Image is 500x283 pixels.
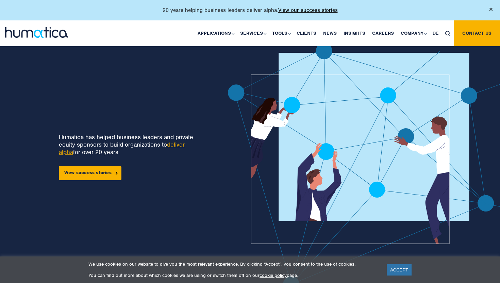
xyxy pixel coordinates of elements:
[116,171,118,174] img: arrowicon
[433,30,438,36] span: DE
[293,20,320,46] a: Clients
[340,20,369,46] a: Insights
[397,20,429,46] a: Company
[429,20,442,46] a: DE
[237,20,269,46] a: Services
[163,7,338,14] p: 20 years helping business leaders deliver alpha.
[278,7,338,14] a: View our success stories
[320,20,340,46] a: News
[59,141,185,156] a: deliver alpha
[445,31,450,36] img: search_icon
[59,133,205,156] p: Humatica has helped business leaders and private equity sponsors to build organizations to for ov...
[194,20,237,46] a: Applications
[260,272,287,278] a: cookie policy
[454,20,500,46] a: Contact us
[59,166,121,180] a: View success stories
[5,27,68,38] img: logo
[369,20,397,46] a: Careers
[269,20,293,46] a: Tools
[387,264,412,276] a: ACCEPT
[88,261,378,267] p: We use cookies on our website to give you the most relevant experience. By clicking “Accept”, you...
[88,272,378,278] p: You can find out more about which cookies we are using or switch them off on our page.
